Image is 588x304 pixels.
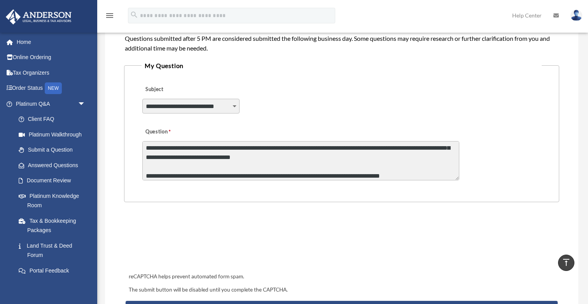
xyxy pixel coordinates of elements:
[11,238,97,263] a: Land Trust & Deed Forum
[5,50,97,65] a: Online Ordering
[5,80,97,96] a: Order StatusNEW
[570,10,582,21] img: User Pic
[142,60,541,71] legend: My Question
[11,157,97,173] a: Answered Questions
[105,11,114,20] i: menu
[11,142,93,158] a: Submit a Question
[11,188,97,213] a: Platinum Knowledge Room
[126,285,558,295] div: The submit button will be disabled until you complete the CAPTCHA.
[5,34,97,50] a: Home
[126,226,245,257] iframe: reCAPTCHA
[5,65,97,80] a: Tax Organizers
[5,96,97,112] a: Platinum Q&Aarrow_drop_down
[105,14,114,20] a: menu
[11,173,97,189] a: Document Review
[78,96,93,112] span: arrow_drop_down
[130,10,138,19] i: search
[142,84,216,95] label: Subject
[126,272,558,281] div: reCAPTCHA helps prevent automated form spam.
[11,112,97,127] a: Client FAQ
[3,9,74,24] img: Anderson Advisors Platinum Portal
[11,213,97,238] a: Tax & Bookkeeping Packages
[562,258,571,267] i: vertical_align_top
[142,127,203,138] label: Question
[11,127,97,142] a: Platinum Walkthrough
[11,263,97,278] a: Portal Feedback
[558,255,574,271] a: vertical_align_top
[45,82,62,94] div: NEW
